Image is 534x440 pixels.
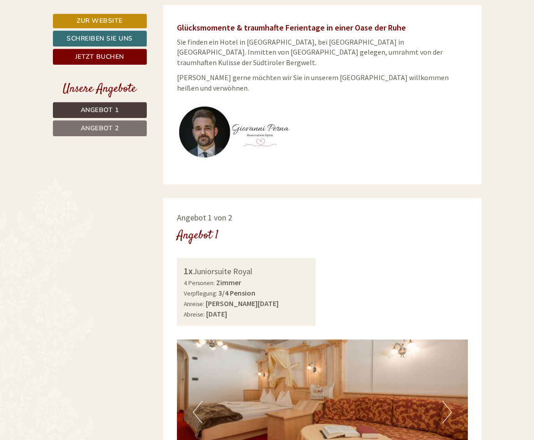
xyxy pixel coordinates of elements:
button: Next [442,401,452,424]
small: Abreise: [184,311,205,318]
div: Freitag [126,7,165,22]
span: Angebot 1 [81,106,119,114]
button: Previous [193,401,202,424]
small: Verpflegung: [184,290,217,297]
a: Jetzt buchen [53,49,147,65]
a: Schreiben Sie uns [53,31,147,46]
div: Sie [150,26,277,34]
img: user-135.jpg [177,98,291,166]
span: Glücksmomente & traumhafte Ferientage in einer Oase der Ruhe [177,22,406,33]
b: [DATE] [206,309,227,318]
b: 3/4 Pension [218,288,255,297]
small: 4 Personen: [184,279,215,287]
div: Unsere Angebote [53,81,147,97]
p: [PERSON_NAME] gerne möchten wir Sie in unserem [GEOGRAPHIC_DATA] willkommen heißen und verwöhnen. [177,72,468,93]
a: Zur Website [53,14,147,28]
button: Senden [236,240,291,256]
span: Angebot 2 [81,124,119,133]
small: 13:49 [150,44,277,51]
b: [PERSON_NAME][DATE] [206,299,279,308]
span: Sie finden ein Hotel in [GEOGRAPHIC_DATA], bei [GEOGRAPHIC_DATA] in [GEOGRAPHIC_DATA]. Inmitten v... [177,37,443,67]
b: Zimmer [216,278,241,287]
div: Guten Tag, wie können wir Ihnen helfen? [146,25,284,52]
small: Anreise: [184,300,204,308]
div: Angebot 1 [177,227,218,244]
div: Juniorsuite Royal [184,265,309,278]
b: 1x [184,265,193,276]
span: Angebot 1 von 2 [177,212,232,223]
